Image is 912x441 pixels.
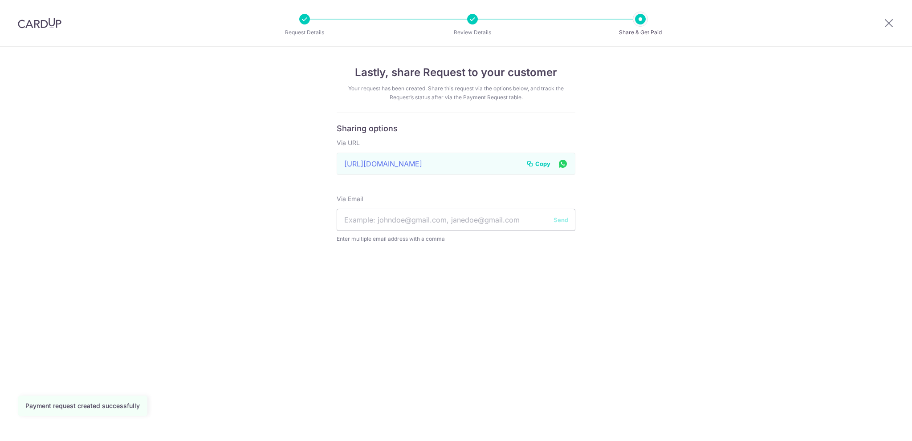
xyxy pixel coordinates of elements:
[440,28,505,37] p: Review Details
[337,209,575,231] input: Example: johndoe@gmail.com, janedoe@gmail.com
[337,235,575,243] span: Enter multiple email address with a comma
[337,194,363,203] label: Via Email
[337,124,575,134] h6: Sharing options
[535,159,550,168] span: Copy
[855,414,903,437] iframe: Opens a widget where you can find more information
[337,138,360,147] label: Via URL
[337,65,575,81] h4: Lastly, share Request to your customer
[526,159,550,168] button: Copy
[25,401,140,410] div: Payment request created successfully
[554,215,568,224] button: Send
[18,18,61,28] img: CardUp
[337,84,575,102] div: Your request has been created. Share this request via the options below, and track the Request’s ...
[272,28,338,37] p: Request Details
[607,28,673,37] p: Share & Get Paid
